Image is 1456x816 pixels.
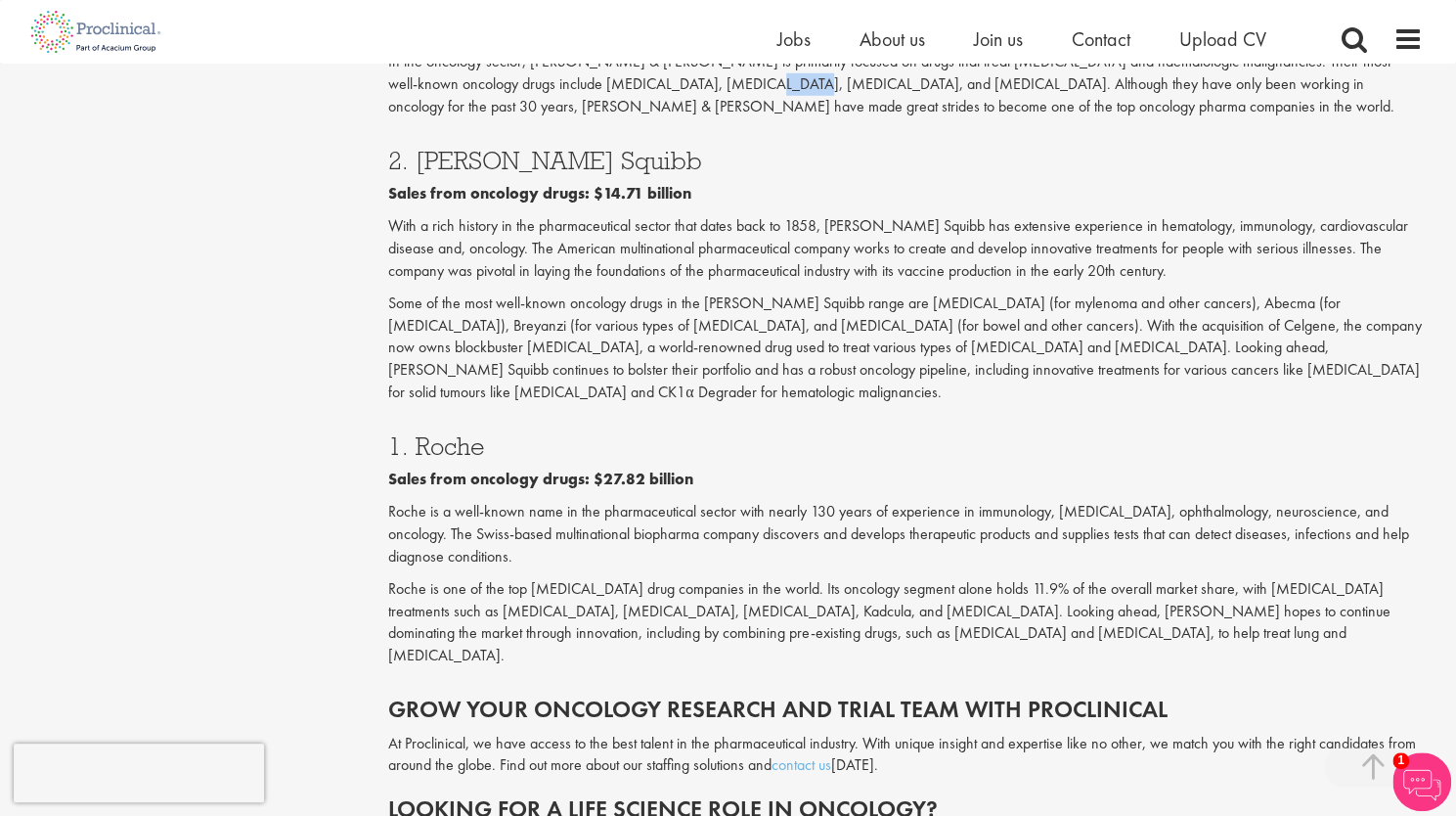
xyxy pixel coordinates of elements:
h3: 2. [PERSON_NAME] Squibb [388,148,1423,173]
b: Sales from oncology drugs: $27.82 billion [388,469,693,489]
p: Some of the most well-known oncology drugs in the [PERSON_NAME] Squibb range are [MEDICAL_DATA] (... [388,293,1423,404]
p: Roche is a well-known name in the pharmaceutical sector with nearly 130 years of experience in im... [388,501,1423,568]
p: Roche is one of the top [MEDICAL_DATA] drug companies in the world. Its oncology segment alone ho... [388,578,1423,667]
img: Chatbot [1392,752,1451,811]
p: In the oncology sector, [PERSON_NAME] & [PERSON_NAME] is primarily focused on drugs that treat [M... [388,51,1423,118]
h2: Grow your oncology research and trial team with Proclinical [388,697,1423,722]
p: At Proclinical, we have access to the best talent in the pharmaceutical industry. With unique ins... [388,733,1423,778]
span: 1 [1392,752,1409,769]
a: Join us [974,26,1023,52]
h3: 1. Roche [388,433,1423,459]
a: Contact [1072,26,1130,52]
b: Sales from oncology drugs: $14.71 billion [388,183,691,204]
p: With a rich history in the pharmaceutical sector that dates back to 1858, [PERSON_NAME] Squibb ha... [388,215,1423,283]
iframe: reCAPTCHA [14,744,264,802]
a: About us [860,26,925,52]
a: contact us [772,754,831,775]
a: Jobs [777,26,811,52]
a: Upload CV [1179,26,1266,52]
